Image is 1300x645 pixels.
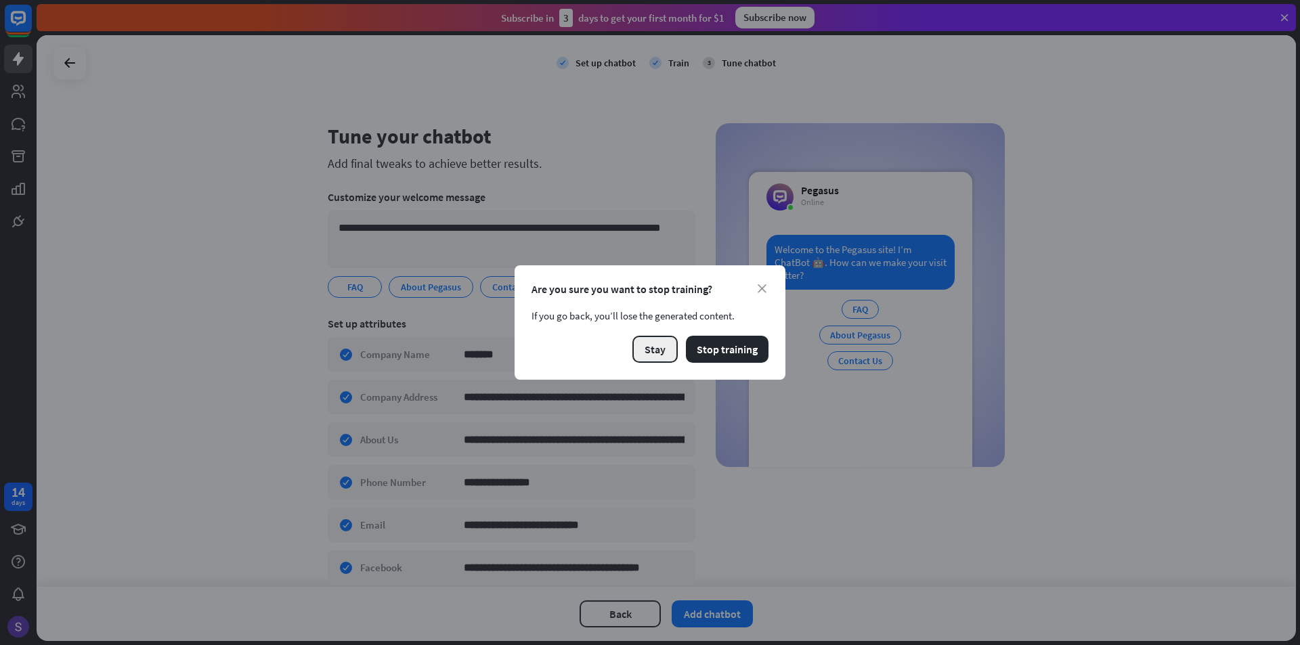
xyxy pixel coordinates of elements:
button: Stop training [686,336,768,363]
button: Stay [632,336,678,363]
div: If you go back, you’ll lose the generated content. [532,309,768,322]
i: close [758,284,766,293]
div: Are you sure you want to stop training? [532,282,768,296]
button: Open LiveChat chat widget [11,5,51,46]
